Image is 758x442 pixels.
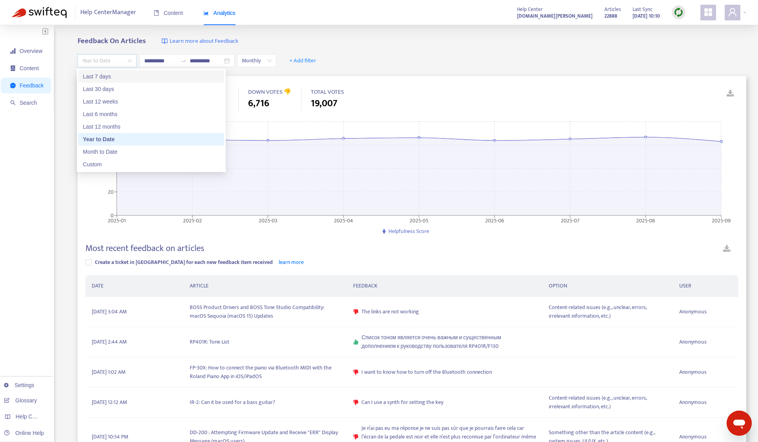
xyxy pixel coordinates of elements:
div: Last 7 days [78,70,224,83]
a: learn more [279,258,304,267]
span: like [353,339,359,345]
span: search [10,100,16,105]
div: Year to Date [78,133,224,146]
span: 19,007 [311,96,337,111]
th: ARTICLE [183,275,346,297]
td: RP401R: Tone List [183,327,346,357]
span: Content-related issues (e.g., unclear, errors, irrelevant information, etc.) [549,394,667,411]
iframe: メッセージングウィンドウを開くボタン [727,411,752,436]
span: dislike [353,309,359,315]
span: Last Sync [633,5,653,14]
tspan: 2025-09 [712,216,731,225]
span: Anonymous [679,398,707,407]
a: [DOMAIN_NAME][PERSON_NAME] [517,11,593,20]
tspan: 2025-04 [334,216,353,225]
span: swap-right [180,58,187,64]
span: Feedback [20,82,44,89]
div: Last 6 months [83,110,219,118]
span: Help Center Manager [80,5,136,20]
th: OPTION [542,275,673,297]
span: dislike [353,400,359,405]
span: The links are not working [361,307,419,316]
span: Anonymous [679,307,707,316]
img: image-link [161,38,168,44]
span: Anonymous [679,433,707,441]
span: + Add filter [289,56,316,65]
span: appstore [704,7,713,17]
span: DOWN VOTES 👎 [248,87,291,97]
span: [DATE] 1:02 AM [92,368,125,377]
span: Help Centers [16,413,48,420]
span: Anonymous [679,368,707,377]
tspan: 0 [111,211,114,220]
strong: [DOMAIN_NAME][PERSON_NAME] [517,12,593,20]
span: Overview [20,48,42,54]
img: sync.dc5367851b00ba804db3.png [674,7,684,17]
td: BOSS Product Drivers and BOSS Tone Studio Compatibility: macOS Sequoia (macOS 15) Updates [183,297,346,327]
button: + Add filter [283,55,322,67]
div: Last 30 days [83,85,219,93]
span: Articles [604,5,621,14]
a: Online Help [4,430,44,436]
span: book [154,10,159,16]
span: Search [20,100,37,106]
span: TOTAL VOTES [311,87,344,97]
div: Last 12 months [83,122,219,131]
span: Year to Date [82,55,132,67]
tspan: 2025-01 [108,216,126,225]
div: Custom [78,158,224,171]
span: Helpfulness Score [388,227,429,236]
span: [DATE] 10:54 PM [92,433,128,441]
span: Anonymous [679,338,707,346]
img: Swifteq [12,7,67,18]
span: Content [154,10,183,16]
span: Help Center [517,5,543,14]
span: Create a ticket in [GEOGRAPHIC_DATA] for each new feedback item received [95,258,273,267]
tspan: 2025-08 [637,216,655,225]
div: Last 30 days [78,83,224,95]
a: Learn more about Feedback [161,37,238,46]
span: I want to know how to turn off the Bluetooth connection [361,368,492,377]
th: USER [673,275,738,297]
tspan: 40 [107,164,114,173]
div: Month to Date [83,147,219,156]
div: Year to Date [83,135,219,144]
tspan: 2025-07 [561,216,580,225]
span: 6,716 [248,96,269,111]
tspan: 20 [108,187,114,196]
span: Can I use a synth for setting the key [361,398,443,407]
span: Learn more about Feedback [170,37,238,46]
div: Last 12 weeks [83,97,219,106]
div: Month to Date [78,146,224,158]
span: container [10,65,16,71]
span: [DATE] 12:12 AM [92,398,127,407]
td: IR-2: Can it be used for a bass guitar? [183,387,346,418]
th: FEEDBACK [347,275,543,297]
h4: Most recent feedback on articles [85,243,204,254]
div: Last 12 months [78,120,224,133]
th: DATE [85,275,183,297]
tspan: 2025-06 [485,216,504,225]
strong: [DATE] 10:10 [633,12,660,20]
span: area-chart [203,10,209,16]
div: Last 7 days [83,72,219,81]
tspan: 2025-03 [259,216,277,225]
strong: 22888 [604,12,617,20]
tspan: 2025-02 [183,216,202,225]
a: Glossary [4,397,37,404]
span: Analytics [203,10,236,16]
td: FP-30X: How to connect the piano via Bluetooth MIDI with the Roland Piano App in iOS/iPadOS [183,357,346,387]
div: Custom [83,160,219,169]
span: Content-related issues (e.g., unclear, errors, irrelevant information, etc.) [549,303,667,320]
div: Last 12 weeks [78,95,224,108]
span: user [728,7,737,17]
span: [DATE] 3:04 AM [92,307,127,316]
span: Monthly [242,55,272,67]
tspan: 2025-05 [410,216,428,225]
b: Feedback On Articles [78,35,146,47]
span: signal [10,48,16,54]
span: Content [20,65,39,71]
span: [DATE] 2:44 AM [92,338,127,346]
span: Список тоном является очень важным и существенным дополнением к руководству пользователя RP401R/F130 [361,333,536,351]
span: message [10,83,16,88]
